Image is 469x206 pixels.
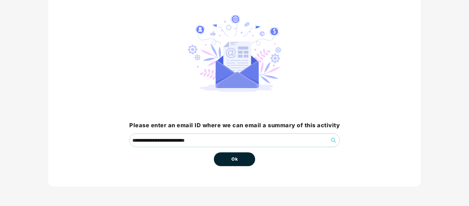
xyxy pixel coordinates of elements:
[129,121,340,130] h3: Please enter an email ID where we can email a summary of this activity
[231,156,238,163] span: Ok
[214,152,255,166] button: Ok
[188,15,281,92] img: svg+xml;base64,PHN2ZyB4bWxucz0iaHR0cDovL3d3dy53My5vcmcvMjAwMC9zdmciIHdpZHRoPSIyNzIuMjI0IiBoZWlnaH...
[328,135,339,146] button: search
[328,138,339,143] span: search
